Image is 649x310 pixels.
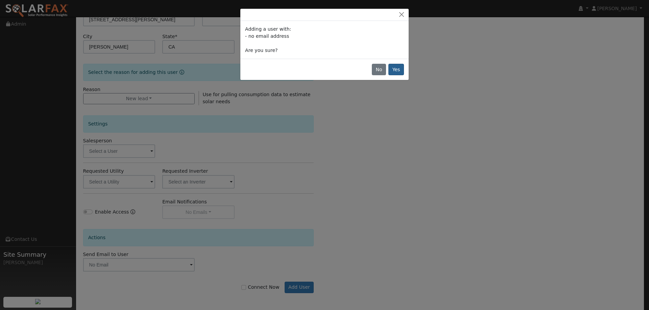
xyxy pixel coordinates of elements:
[245,33,289,39] span: - no email address
[245,48,278,53] span: Are you sure?
[372,64,386,75] button: No
[397,11,406,18] button: Close
[245,26,291,32] span: Adding a user with:
[388,64,404,75] button: Yes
